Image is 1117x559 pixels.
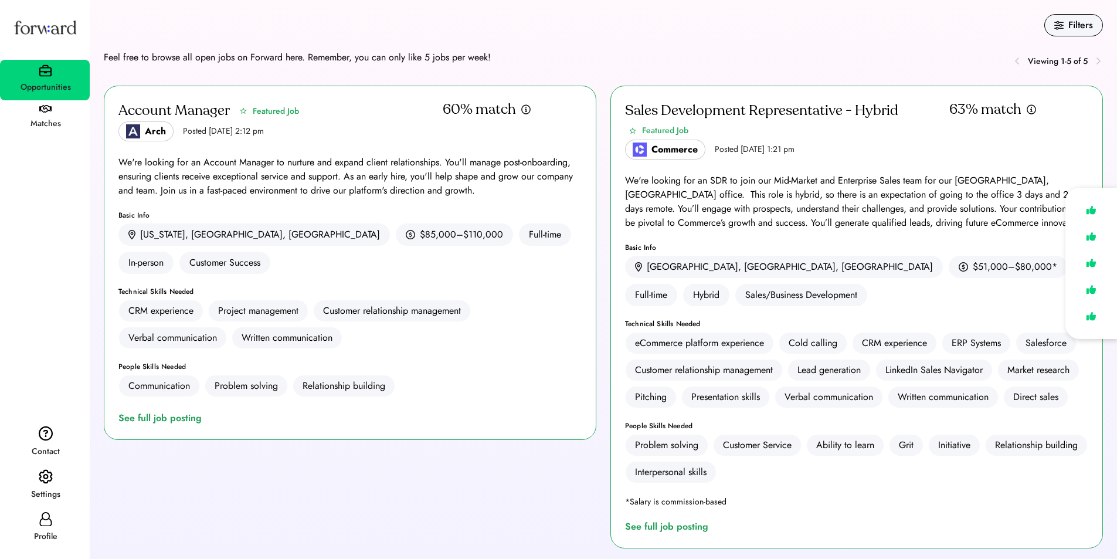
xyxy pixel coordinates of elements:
img: location.svg [635,262,642,272]
a: See full job posting [118,411,206,425]
div: Sales Development Representative - Hybrid [625,101,898,120]
img: briefcase.svg [39,65,52,77]
div: Salesforce [1026,336,1067,350]
div: Contact [1,445,90,459]
div: Opportunities [1,80,90,94]
div: Relationship building [995,438,1078,452]
div: Interpersonal skills [635,465,707,479]
div: eCommerce platform experience [635,336,764,350]
img: like.svg [1083,202,1099,219]
img: Forward logo [12,9,79,45]
div: Posted [DATE] 2:12 pm [183,126,264,137]
div: We're looking for an SDR to join our Mid-Market and Enterprise Sales team for our [GEOGRAPHIC_DAT... [625,174,1088,230]
div: Posted [DATE] 1:21 pm [715,144,795,155]
div: Pitching [635,390,667,404]
div: Basic Info [118,212,582,219]
div: Cold calling [789,336,837,350]
div: CRM experience [862,336,927,350]
div: Commerce [651,143,698,157]
div: Technical Skills Needed [118,288,582,295]
div: [US_STATE], [GEOGRAPHIC_DATA], [GEOGRAPHIC_DATA] [140,228,380,242]
div: Account Manager [118,101,230,120]
img: filters.svg [1054,21,1064,30]
div: Communication [128,379,190,393]
div: Profile [1,530,90,544]
div: Settings [1,487,90,502]
div: CRM experience [128,304,193,318]
img: like.svg [1083,255,1099,272]
div: Presentation skills [691,390,760,404]
div: Verbal communication [785,390,873,404]
div: Matches [1,117,90,131]
div: Technical Skills Needed [625,320,1088,327]
img: money.svg [959,262,968,272]
a: See full job posting [625,520,713,534]
div: $51,000–$80,000 [973,260,1052,274]
div: People Skills Needed [118,363,582,370]
div: Customer relationship management [635,363,773,377]
div: Relationship building [303,379,385,393]
div: 63% match [949,100,1021,119]
div: Ability to learn [816,438,874,452]
div: Customer Success [179,252,270,274]
div: In-person [118,252,174,274]
img: contact.svg [39,426,53,441]
div: Customer Service [723,438,792,452]
div: LinkedIn Sales Navigator [885,363,983,377]
img: poweredbycommerce_logo.jpeg [633,143,647,157]
img: location.svg [128,230,135,240]
div: Written communication [242,331,332,345]
div: *Salary is commission-based [625,497,726,506]
img: like.svg [1083,281,1099,298]
div: We're looking for an Account Manager to nurture and expand client relationships. You'll manage po... [118,155,582,198]
div: Basic Info [625,244,1088,251]
div: People Skills Needed [625,422,1088,429]
div: Hybrid [683,284,729,306]
img: settings.svg [39,469,53,485]
div: Arch [145,124,166,138]
div: Initiative [938,438,970,452]
img: info.svg [1026,104,1037,115]
div: Problem solving [635,438,698,452]
div: Written communication [898,390,989,404]
div: Viewing 1-5 of 5 [1028,55,1088,67]
div: Grit [899,438,914,452]
div: Problem solving [215,379,278,393]
img: like.svg [1083,308,1099,325]
div: Full-time [625,284,677,306]
div: Project management [218,304,298,318]
div: Market research [1007,363,1070,377]
img: like.svg [1083,228,1099,245]
div: 60% match [443,100,516,119]
img: handshake.svg [39,105,52,113]
img: Logo_Blue_1.png [126,124,140,138]
div: $85,000–$110,000 [420,228,503,242]
img: info.svg [521,104,531,115]
div: [GEOGRAPHIC_DATA], [GEOGRAPHIC_DATA], [GEOGRAPHIC_DATA] [647,260,933,274]
div: Verbal communication [128,331,217,345]
div: Featured Job [642,124,688,137]
div: Sales/Business Development [735,284,867,306]
img: money.svg [406,229,415,240]
div: Featured Job [253,105,299,117]
div: Lead generation [797,363,861,377]
div: ERP Systems [952,336,1001,350]
div: Feel free to browse all open jobs on Forward here. Remember, you can only like 5 jobs per week! [104,50,491,65]
div: Filters [1068,18,1093,32]
div: Direct sales [1013,390,1058,404]
div: Full-time [519,223,571,246]
div: Customer relationship management [323,304,461,318]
